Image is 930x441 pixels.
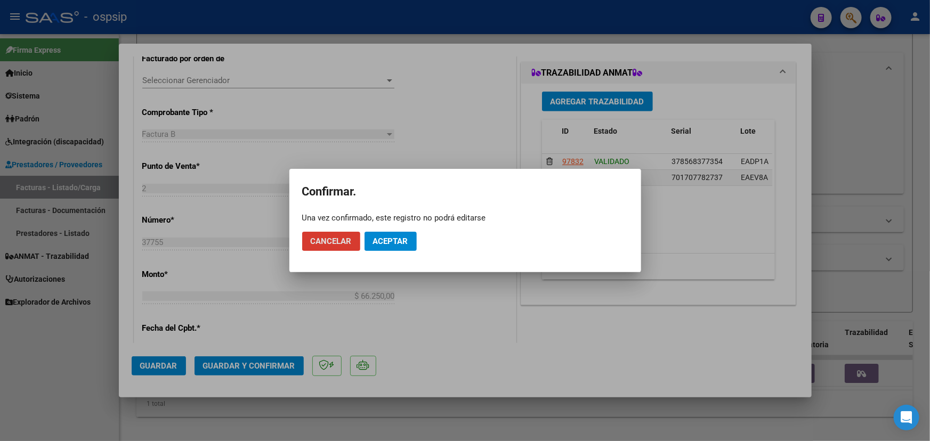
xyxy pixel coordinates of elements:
[373,236,408,246] span: Aceptar
[365,232,417,251] button: Aceptar
[302,232,360,251] button: Cancelar
[894,405,919,430] div: Open Intercom Messenger
[302,213,628,223] div: Una vez confirmado, este registro no podrá editarse
[311,236,352,246] span: Cancelar
[302,182,628,202] h2: Confirmar.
